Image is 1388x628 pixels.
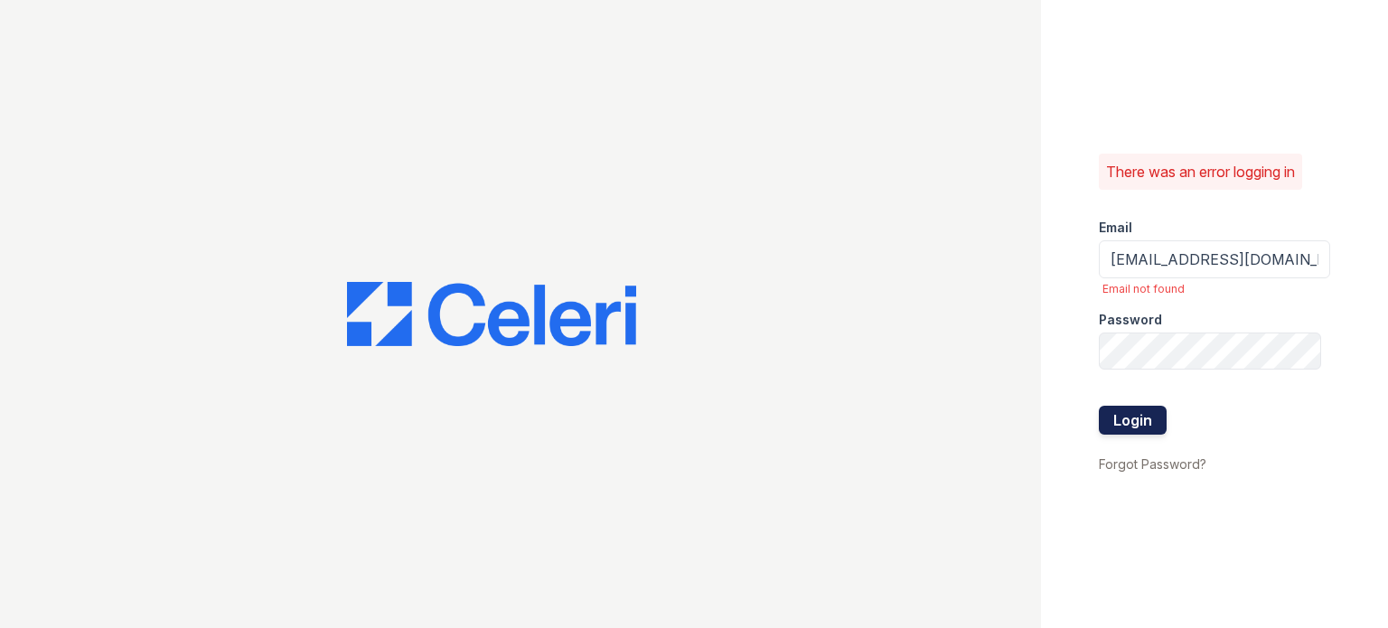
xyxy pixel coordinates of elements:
label: Password [1099,311,1162,329]
a: Forgot Password? [1099,456,1206,472]
span: Email not found [1102,282,1330,296]
button: Login [1099,406,1167,435]
p: There was an error logging in [1106,161,1295,183]
img: CE_Logo_Blue-a8612792a0a2168367f1c8372b55b34899dd931a85d93a1a3d3e32e68fde9ad4.png [347,282,636,347]
label: Email [1099,219,1132,237]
